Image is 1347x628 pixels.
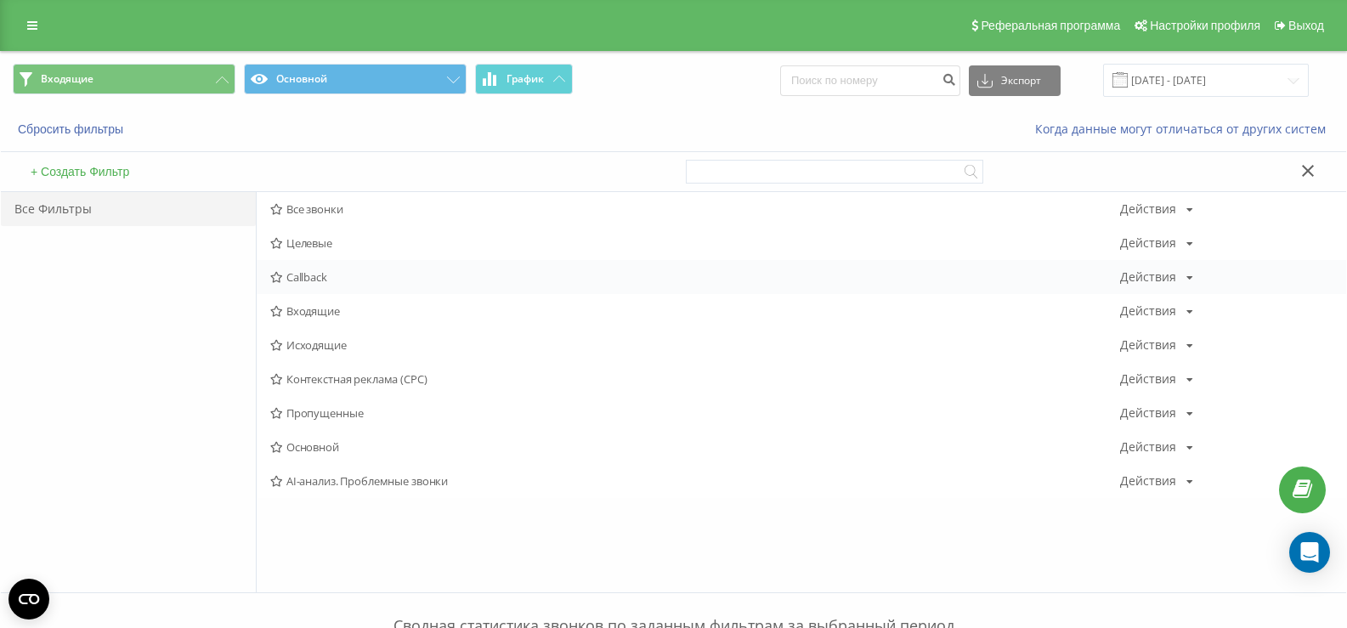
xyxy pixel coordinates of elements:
[270,305,1120,317] span: Входящие
[41,72,93,86] span: Входящие
[25,164,134,179] button: + Создать Фильтр
[270,203,1120,215] span: Все звонки
[270,373,1120,385] span: Контекстная реклама (CPC)
[13,64,235,94] button: Входящие
[270,407,1120,419] span: Пропущенные
[1120,305,1176,317] div: Действия
[475,64,573,94] button: График
[270,441,1120,453] span: Основной
[270,271,1120,283] span: Callback
[8,579,49,620] button: Open CMP widget
[507,73,544,85] span: График
[1120,407,1176,419] div: Действия
[981,19,1120,32] span: Реферальная программа
[270,339,1120,351] span: Исходящие
[1150,19,1260,32] span: Настройки профиля
[1120,373,1176,385] div: Действия
[270,475,1120,487] span: AI-анализ. Проблемные звонки
[1288,19,1324,32] span: Выход
[1120,475,1176,487] div: Действия
[1120,271,1176,283] div: Действия
[1,192,256,226] div: Все Фильтры
[1035,121,1334,137] a: Когда данные могут отличаться от других систем
[270,237,1120,249] span: Целевые
[1120,441,1176,453] div: Действия
[244,64,467,94] button: Основной
[1120,237,1176,249] div: Действия
[1296,163,1321,181] button: Закрыть
[1120,339,1176,351] div: Действия
[1289,532,1330,573] div: Open Intercom Messenger
[13,122,132,137] button: Сбросить фильтры
[1120,203,1176,215] div: Действия
[969,65,1061,96] button: Экспорт
[780,65,960,96] input: Поиск по номеру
